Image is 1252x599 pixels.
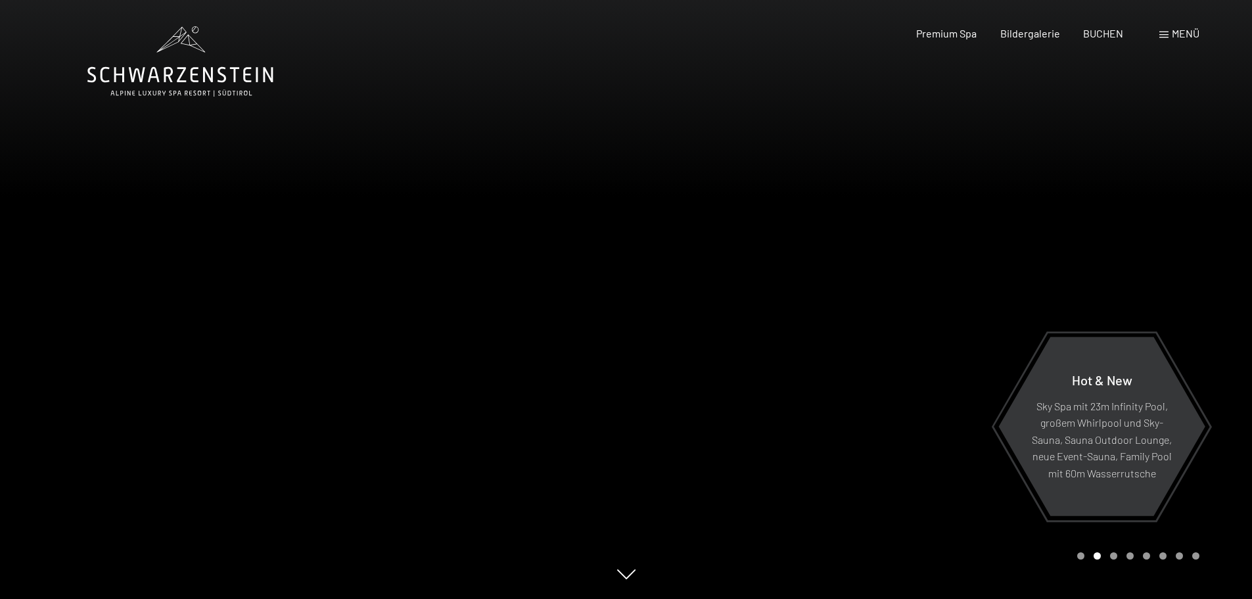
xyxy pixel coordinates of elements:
[1094,552,1101,560] div: Carousel Page 2 (Current Slide)
[1110,552,1117,560] div: Carousel Page 3
[1159,552,1167,560] div: Carousel Page 6
[1083,27,1123,39] a: BUCHEN
[998,336,1206,517] a: Hot & New Sky Spa mit 23m Infinity Pool, großem Whirlpool und Sky-Sauna, Sauna Outdoor Lounge, ne...
[1172,27,1199,39] span: Menü
[1126,552,1134,560] div: Carousel Page 4
[916,27,977,39] a: Premium Spa
[1192,552,1199,560] div: Carousel Page 8
[1077,552,1084,560] div: Carousel Page 1
[1072,371,1132,387] span: Hot & New
[1000,27,1060,39] a: Bildergalerie
[1176,552,1183,560] div: Carousel Page 7
[1143,552,1150,560] div: Carousel Page 5
[1073,552,1199,560] div: Carousel Pagination
[1031,397,1173,481] p: Sky Spa mit 23m Infinity Pool, großem Whirlpool und Sky-Sauna, Sauna Outdoor Lounge, neue Event-S...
